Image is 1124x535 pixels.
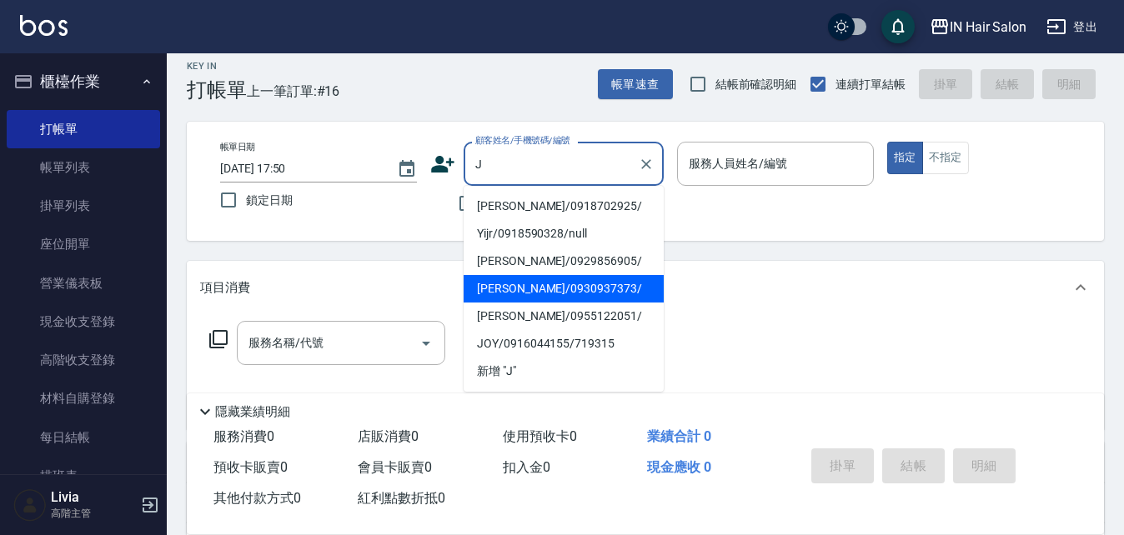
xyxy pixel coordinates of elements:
[187,78,247,102] h3: 打帳單
[7,264,160,302] a: 營業儀表板
[51,506,136,521] p: 高階主管
[464,357,664,385] li: 新增 "J"
[7,148,160,187] a: 帳單列表
[7,187,160,225] a: 掛單列表
[358,428,419,444] span: 店販消費 0
[503,459,550,475] span: 扣入金 0
[464,220,664,247] li: Yijr/0918590328/null
[7,302,160,341] a: 現金收支登錄
[950,17,1026,37] div: IN Hair Salon
[358,490,445,506] span: 紅利點數折抵 0
[464,330,664,357] li: JOY/0916044155/719315
[20,15,68,36] img: Logo
[464,302,664,330] li: [PERSON_NAME]/0955122051/
[7,60,160,103] button: 櫃檯作業
[7,341,160,379] a: 高階收支登錄
[7,110,160,148] a: 打帳單
[51,489,136,506] h5: Livia
[7,379,160,417] a: 材料自購登錄
[7,225,160,263] a: 座位開單
[213,459,288,475] span: 預收卡販賣 0
[220,155,380,182] input: YYYY/MM/DD hh:mm
[835,76,906,93] span: 連續打單結帳
[598,69,673,100] button: 帳單速查
[881,10,915,43] button: save
[475,134,570,147] label: 顧客姓名/手機號碼/編號
[387,149,427,189] button: Choose date, selected date is 2025-09-13
[635,152,658,176] button: Clear
[246,192,293,209] span: 鎖定日期
[647,459,711,475] span: 現金應收 0
[923,10,1033,44] button: IN Hair Salon
[887,142,923,174] button: 指定
[13,488,47,522] img: Person
[200,279,250,297] p: 項目消費
[247,81,340,102] span: 上一筆訂單:#16
[213,490,301,506] span: 其他付款方式 0
[464,192,664,220] li: [PERSON_NAME]/0918702925/
[922,142,969,174] button: 不指定
[464,275,664,302] li: [PERSON_NAME]/0930937373/
[7,418,160,457] a: 每日結帳
[215,403,290,421] p: 隱藏業績明細
[358,459,432,475] span: 會員卡販賣 0
[413,330,439,357] button: Open
[715,76,797,93] span: 結帳前確認明細
[503,428,577,444] span: 使用預收卡 0
[187,61,247,72] h2: Key In
[213,428,274,444] span: 服務消費 0
[7,457,160,495] a: 排班表
[464,247,664,275] li: [PERSON_NAME]/0929856905/
[187,261,1104,314] div: 項目消費
[220,141,255,153] label: 帳單日期
[1040,12,1104,42] button: 登出
[647,428,711,444] span: 業績合計 0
